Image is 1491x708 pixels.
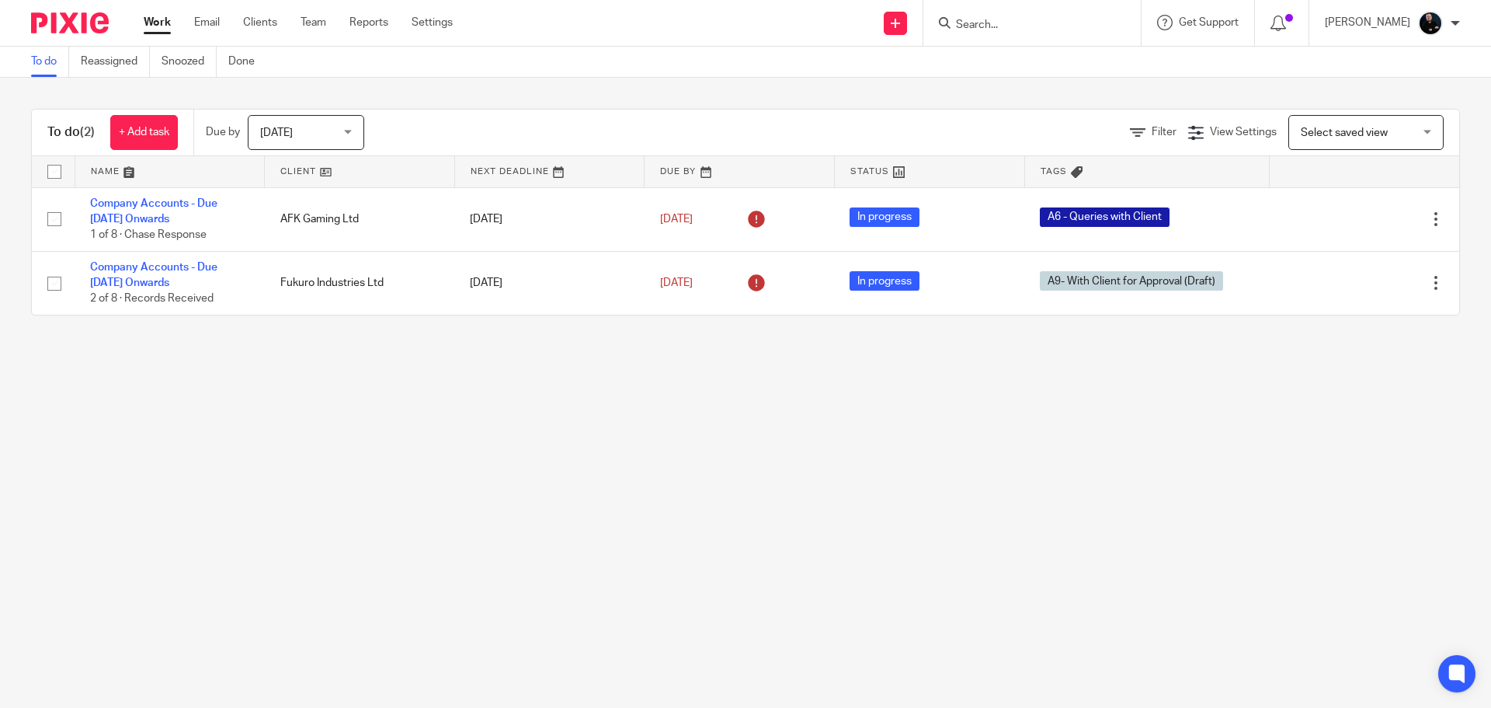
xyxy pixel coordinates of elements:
img: Pixie [31,12,109,33]
a: + Add task [110,115,178,150]
p: [PERSON_NAME] [1325,15,1410,30]
span: [DATE] [660,214,693,225]
h1: To do [47,124,95,141]
span: A9- With Client for Approval (Draft) [1040,271,1223,291]
img: Headshots%20accounting4everything_Poppy%20Jakes%20Photography-2203.jpg [1418,11,1443,36]
span: Select saved view [1301,127,1388,138]
a: Company Accounts - Due [DATE] Onwards [90,198,217,225]
a: Reassigned [81,47,150,77]
a: Reports [349,15,388,30]
a: To do [31,47,69,77]
span: [DATE] [660,277,693,288]
td: [DATE] [454,251,645,315]
a: Snoozed [162,47,217,77]
span: Tags [1041,167,1067,176]
a: Done [228,47,266,77]
span: View Settings [1210,127,1277,138]
span: In progress [850,271,919,291]
span: [DATE] [260,127,293,138]
span: Filter [1152,127,1176,138]
span: In progress [850,208,919,227]
span: (2) [80,126,95,138]
span: 1 of 8 · Chase Response [90,229,207,240]
span: Get Support [1179,17,1239,28]
a: Work [144,15,171,30]
a: Company Accounts - Due [DATE] Onwards [90,262,217,288]
a: Email [194,15,220,30]
span: A6 - Queries with Client [1040,208,1170,227]
td: AFK Gaming Ltd [265,187,455,251]
p: Due by [206,124,240,140]
a: Team [301,15,326,30]
span: 2 of 8 · Records Received [90,294,214,305]
td: [DATE] [454,187,645,251]
td: Fukuro Industries Ltd [265,251,455,315]
a: Clients [243,15,277,30]
a: Settings [412,15,453,30]
input: Search [954,19,1094,33]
